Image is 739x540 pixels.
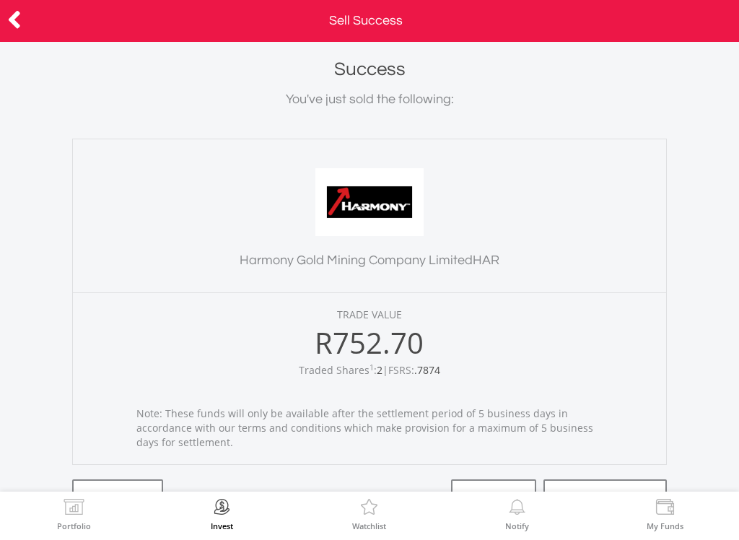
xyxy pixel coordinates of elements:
[211,499,233,519] img: Invest Now
[369,362,374,373] sup: 1
[72,479,163,515] a: View Invoice
[11,90,728,110] div: You've just sold the following:
[505,522,529,530] label: Notify
[358,499,380,519] img: Watchlist
[211,499,233,530] a: Invest
[654,499,676,519] img: View Funds
[63,499,85,519] img: View Portfolio
[315,323,424,362] span: R752.70
[11,56,728,82] h1: Success
[87,363,651,378] div: |
[451,479,536,515] a: Invest Now
[87,251,651,271] h3: Harmony Gold Mining Company Limited
[315,168,424,236] img: EQU.ZA.HAR.png
[352,522,386,530] label: Watchlist
[473,253,499,267] span: HAR
[211,522,233,530] label: Invest
[388,363,440,377] span: FSRS:
[352,499,386,530] a: Watchlist
[414,363,440,377] span: .7874
[505,499,529,530] a: Notify
[377,363,382,377] span: 2
[506,499,528,519] img: View Notifications
[299,363,382,377] span: Traded Shares :
[647,499,683,530] a: My Funds
[57,522,91,530] label: Portfolio
[87,308,651,322] div: TRADE VALUE
[126,406,613,450] div: Note: These funds will only be available after the settlement period of 5 business days in accord...
[647,522,683,530] label: My Funds
[543,479,667,515] a: View your holdings
[57,499,91,530] a: Portfolio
